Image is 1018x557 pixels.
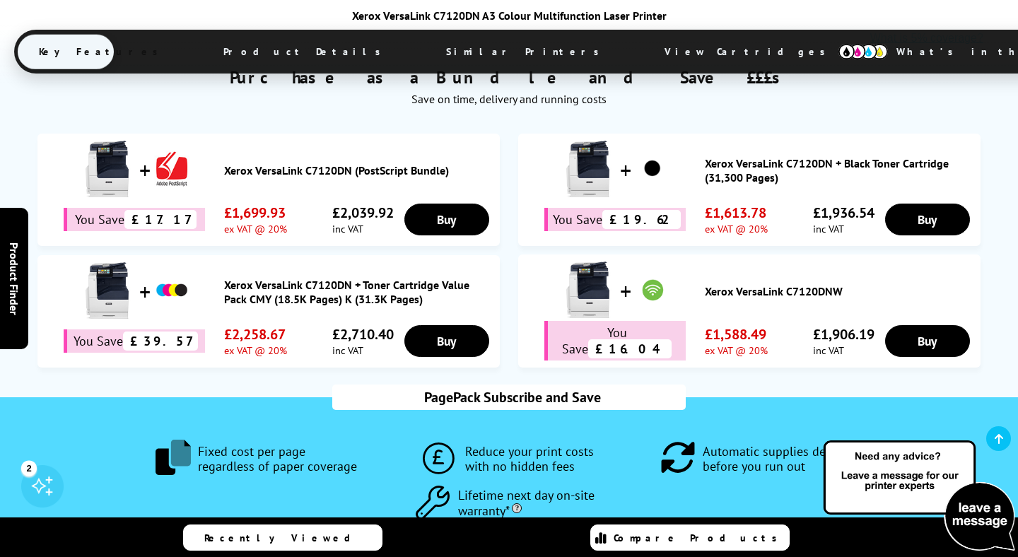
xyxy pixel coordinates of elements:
[123,332,198,351] span: £39.57
[154,273,189,308] img: Xerox VersaLink C7120DN + Toner Cartridge Value Pack CMY (18.5K Pages) K (31.3K Pages)
[544,208,686,231] div: You Save
[544,321,686,360] div: You Save
[64,208,205,231] div: You Save
[590,524,790,551] a: Compare Products
[838,44,888,59] img: cmyk-icon.svg
[813,325,874,344] span: £1,906.19
[885,325,970,357] a: Buy
[813,204,874,222] span: £1,936.54
[458,488,602,518] span: Lifetime next day on-site warranty*
[79,262,136,319] img: Xerox VersaLink C7120DN + Toner Cartridge Value Pack CMY (18.5K Pages) K (31.3K Pages)
[332,204,394,222] span: £2,039.92
[7,242,21,315] span: Product Finder
[183,524,382,551] a: Recently Viewed
[705,344,768,357] span: ex VAT @ 20%
[18,35,187,69] span: Key Features
[404,204,489,235] a: Buy
[224,325,287,344] span: £2,258.67
[705,325,768,344] span: £1,588.49
[635,272,670,307] img: Xerox VersaLink C7120DNW
[224,344,287,357] span: ex VAT @ 20%
[417,388,601,406] span: PagePack Subscribe and Save
[48,92,970,106] div: Save on time, delivery and running costs
[885,204,970,235] a: Buy
[64,329,205,353] div: You Save
[204,532,365,544] span: Recently Viewed
[404,325,489,357] a: Buy
[560,262,616,318] img: Xerox VersaLink C7120DNW
[635,151,670,187] img: Xerox VersaLink C7120DN + Black Toner Cartridge (31,300 Pages)
[224,278,493,306] a: Xerox VersaLink C7120DN + Toner Cartridge Value Pack CMY (18.5K Pages) K (31.3K Pages)
[332,222,394,235] span: inc VAT
[560,141,616,197] img: Xerox VersaLink C7120DN + Black Toner Cartridge (31,300 Pages)
[224,163,493,177] a: Xerox VersaLink C7120DN (PostScript Bundle)
[425,35,628,69] span: Similar Printers
[705,204,768,222] span: £1,613.78
[614,532,785,544] span: Compare Products
[202,35,409,69] span: Product Details
[705,156,973,184] a: Xerox VersaLink C7120DN + Black Toner Cartridge (31,300 Pages)
[224,204,287,222] span: £1,699.93
[588,339,672,358] span: £16.04
[820,438,1018,554] img: Open Live Chat window
[79,141,136,197] img: Xerox VersaLink C7120DN (PostScript Bundle)
[602,210,681,229] span: £19.62
[14,8,1004,23] div: Xerox VersaLink C7120DN A3 Colour Multifunction Laser Printer
[705,222,768,235] span: ex VAT @ 20%
[154,151,189,187] img: Xerox VersaLink C7120DN (PostScript Bundle)
[332,325,394,344] span: £2,710.40
[224,222,287,235] span: ex VAT @ 20%
[813,344,874,357] span: inc VAT
[21,460,37,476] div: 2
[198,444,364,474] span: Fixed cost per page regardless of paper coverage
[813,222,874,235] span: inc VAT
[124,210,197,229] span: £17.17
[643,33,860,70] span: View Cartridges
[705,284,973,298] a: Xerox VersaLink C7120DNW
[703,444,862,474] span: Automatic supplies delivery before you run out
[332,344,394,357] span: inc VAT
[465,444,601,474] span: Reduce your print costs with no hidden fees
